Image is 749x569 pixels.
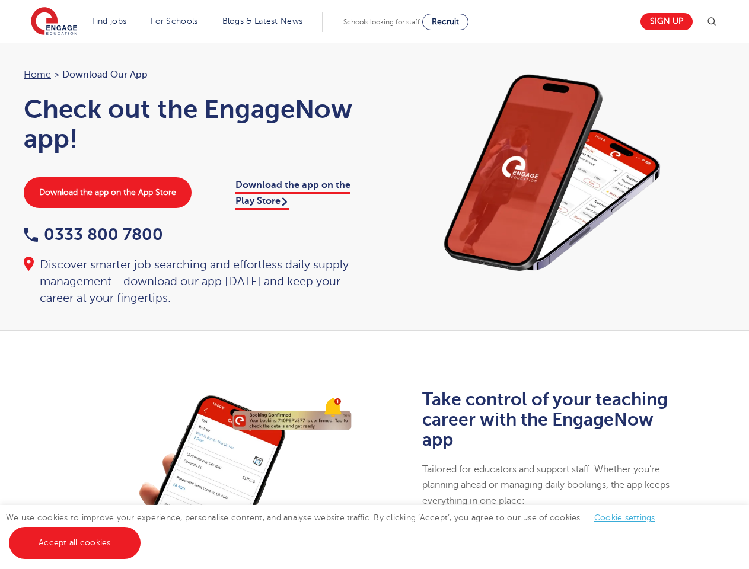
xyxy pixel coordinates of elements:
span: Recruit [432,17,459,26]
span: Schools looking for staff [343,18,420,26]
span: Download our app [62,67,148,82]
a: Recruit [422,14,468,30]
a: Accept all cookies [9,527,141,559]
a: Cookie settings [594,513,655,522]
a: Download the app on the Play Store [235,180,350,209]
nav: breadcrumb [24,67,363,82]
h1: Check out the EngageNow app! [24,94,363,154]
div: Discover smarter job searching and effortless daily supply management - download our app [DATE] a... [24,257,363,306]
a: Blogs & Latest News [222,17,303,25]
a: Find jobs [92,17,127,25]
a: Download the app on the App Store [24,177,192,208]
span: > [54,69,59,80]
span: Tailored for educators and support staff. Whether you’re planning ahead or managing daily booking... [422,464,670,506]
a: For Schools [151,17,197,25]
img: Engage Education [31,7,77,37]
a: Sign up [640,13,693,30]
a: 0333 800 7800 [24,225,163,244]
a: Home [24,69,51,80]
b: Take control of your teaching career with the EngageNow app [422,389,668,450]
span: We use cookies to improve your experience, personalise content, and analyse website traffic. By c... [6,513,667,547]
